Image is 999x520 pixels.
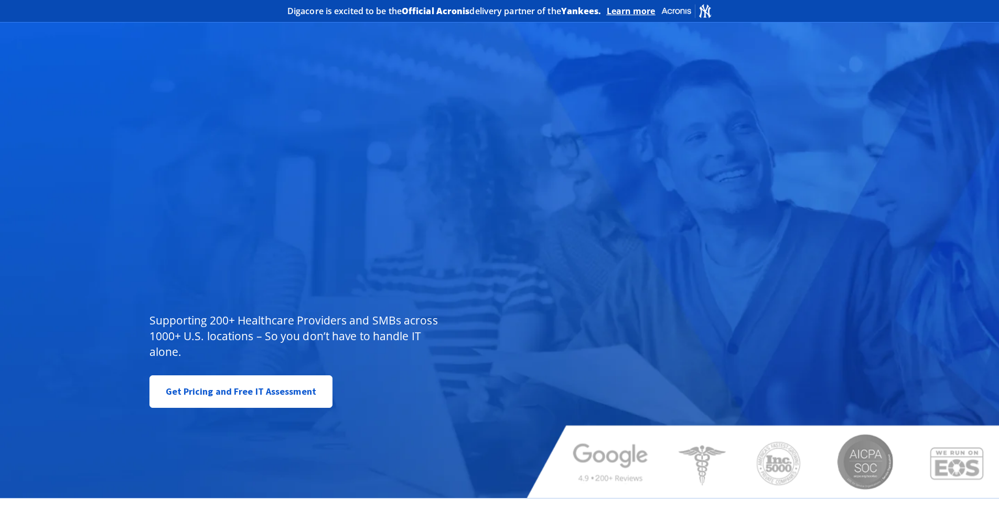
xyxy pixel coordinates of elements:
a: Get Pricing and Free IT Assessment [149,375,332,408]
span: Get Pricing and Free IT Assessment [166,381,316,402]
img: Acronis [661,3,712,18]
a: Learn more [607,6,656,16]
h2: Digacore is excited to be the delivery partner of the [287,7,601,15]
b: Official Acronis [402,5,470,17]
p: Supporting 200+ Healthcare Providers and SMBs across 1000+ U.S. locations – So you don’t have to ... [149,312,443,360]
b: Yankees. [561,5,601,17]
